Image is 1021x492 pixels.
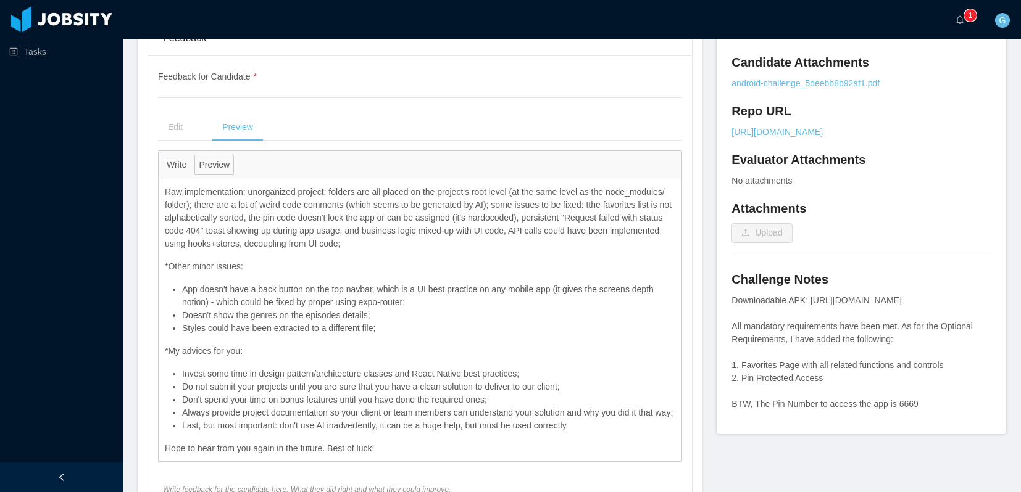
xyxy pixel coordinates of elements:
span: Feedback for Candidate [158,72,257,81]
li: Always provide project documentation so your client or team members can understand your solution ... [182,406,675,419]
h4: Candidate Attachments [731,54,991,71]
h4: Repo URL [731,102,991,120]
a: icon: profileTasks [9,39,114,64]
h4: Challenge Notes [731,271,991,288]
div: Edit [158,113,193,141]
p: Hope to hear from you again in the future. Best of luck! [165,442,675,455]
p: 1 [969,9,973,22]
p: *Other minor issues: [165,260,675,273]
p: Raw implementation; unorganized project; folders are all placed on the project's root level (at t... [165,186,675,250]
button: Write [162,155,191,175]
li: Doesn't show the genres on the episodes details; [182,309,675,322]
span: G [999,13,1006,28]
div: Preview [212,113,263,141]
div: No attachments [731,174,991,187]
li: Styles could have been extracted to a different file; [182,322,675,335]
h4: Evaluator Attachments [731,151,991,168]
li: Last, but most important: don't use AI inadvertently, it can be a huge help, but must be used cor... [182,419,675,432]
a: android-challenge_5deebb8b92af1.pdf [731,77,991,90]
li: Invest some time in design pattern/architecture classes and React Native best practices; [182,367,675,380]
li: Don't spend your time on bonus features until you have done the required ones; [182,393,675,406]
li: App doesn't have a back button on the top navbar, which is a UI best practice on any mobile app (... [182,283,675,309]
span: icon: uploadUpload [731,228,792,237]
p: *My advices for you: [165,345,675,358]
i: icon: bell [956,15,964,24]
a: [URL][DOMAIN_NAME] [731,126,991,139]
button: Preview [194,155,234,175]
div: Downloadable APK: [URL][DOMAIN_NAME] All mandatory requirements have been met. As for the Optiona... [731,294,991,411]
button: icon: uploadUpload [731,223,792,243]
sup: 1 [964,9,977,22]
h4: Attachments [731,200,991,217]
li: Do not submit your projects until you are sure that you have a clean solution to deliver to our c... [182,380,675,393]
